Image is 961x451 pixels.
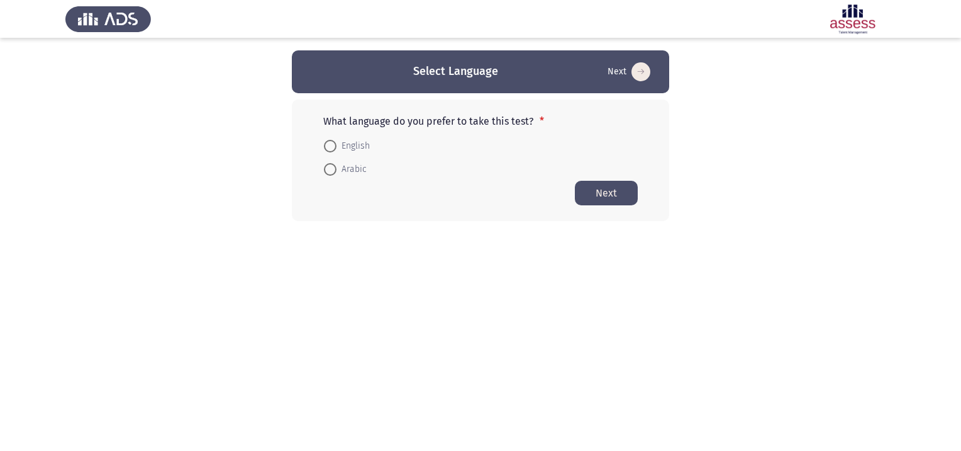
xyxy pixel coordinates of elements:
[575,181,638,205] button: Start assessment
[336,162,367,177] span: Arabic
[65,1,151,37] img: Assess Talent Management logo
[336,139,370,154] span: English
[810,1,896,37] img: Assessment logo of Motivation Assessment
[323,115,638,127] p: What language do you prefer to take this test?
[413,64,498,79] h3: Select Language
[604,62,654,82] button: Start assessment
